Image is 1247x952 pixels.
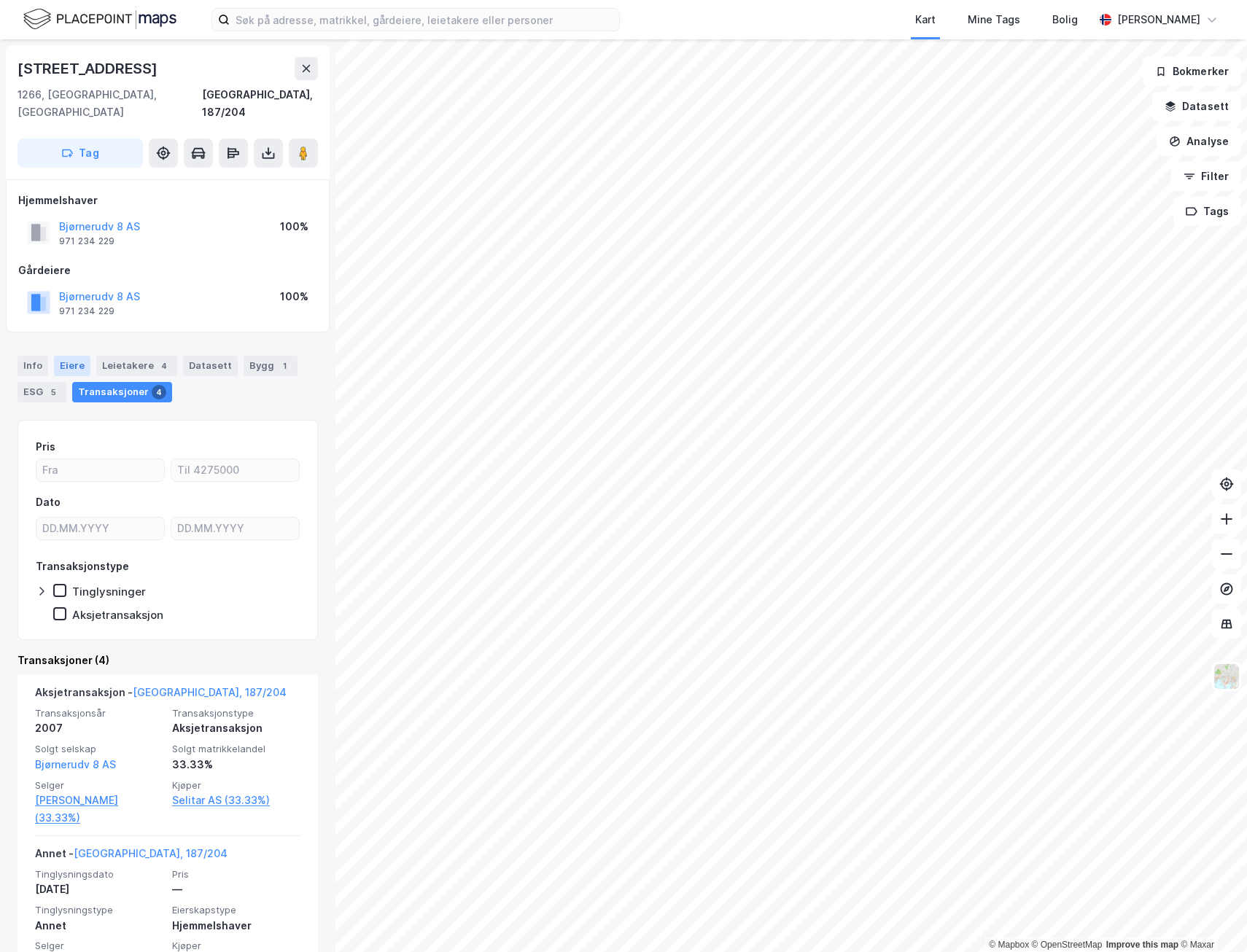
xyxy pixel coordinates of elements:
[172,779,300,792] span: Kjøper
[280,288,308,305] div: 100%
[172,792,300,809] a: Selitar AS (33.33%)
[18,192,317,209] div: Hjemmelshaver
[18,57,160,80] div: [STREET_ADDRESS]
[280,218,308,235] div: 100%
[36,493,61,511] div: Dato
[35,707,163,719] span: Transaksjonsår
[35,917,163,935] div: Annet
[35,684,287,707] div: Aksjetransaksjon -
[35,743,163,755] span: Solgt selskap
[18,262,317,279] div: Gårdeiere
[59,305,114,317] div: 971 234 229
[172,707,300,719] span: Transaksjonstype
[172,904,300,916] span: Eierskapstype
[35,881,163,898] div: [DATE]
[1152,92,1241,121] button: Datasett
[277,359,292,373] div: 1
[72,585,146,598] div: Tinglysninger
[202,86,318,121] div: [GEOGRAPHIC_DATA], 187/204
[1173,197,1241,226] button: Tags
[1157,127,1241,156] button: Analyse
[244,356,298,376] div: Bygg
[72,382,172,402] div: Transaksjoner
[35,868,163,881] span: Tinglysningsdato
[1143,57,1241,86] button: Bokmerker
[35,792,163,827] a: [PERSON_NAME] (33.33%)
[1032,940,1103,950] a: OpenStreetMap
[968,11,1020,28] div: Mine Tags
[1171,162,1241,191] button: Filter
[18,382,66,402] div: ESG
[1213,663,1240,690] img: Z
[172,917,300,935] div: Hjemmelshaver
[915,11,936,28] div: Kart
[152,385,166,399] div: 4
[1106,940,1178,950] a: Improve this map
[72,608,163,622] div: Aksjetransaksjon
[74,847,228,859] a: [GEOGRAPHIC_DATA], 187/204
[35,779,163,792] span: Selger
[1174,882,1247,952] iframe: Chat Widget
[171,518,299,539] input: DD.MM.YYYY
[46,385,61,399] div: 5
[36,438,55,456] div: Pris
[18,138,143,168] button: Tag
[36,518,164,539] input: DD.MM.YYYY
[1052,11,1078,28] div: Bolig
[96,356,177,376] div: Leietakere
[133,686,287,698] a: [GEOGRAPHIC_DATA], 187/204
[172,756,300,773] div: 33.33%
[157,359,171,373] div: 4
[23,7,176,32] img: logo.f888ab2527a4732fd821a326f86c7f29.svg
[171,459,299,481] input: Til 4275000
[172,743,300,755] span: Solgt matrikkelandel
[1117,11,1200,28] div: [PERSON_NAME]
[989,940,1029,950] a: Mapbox
[36,459,164,481] input: Fra
[54,356,90,376] div: Eiere
[183,356,238,376] div: Datasett
[35,940,163,952] span: Selger
[59,235,114,247] div: 971 234 229
[230,9,619,31] input: Søk på adresse, matrikkel, gårdeiere, leietakere eller personer
[172,868,300,881] span: Pris
[172,719,300,737] div: Aksjetransaksjon
[18,652,318,669] div: Transaksjoner (4)
[36,558,129,575] div: Transaksjonstype
[18,86,202,121] div: 1266, [GEOGRAPHIC_DATA], [GEOGRAPHIC_DATA]
[172,881,300,898] div: —
[35,758,116,770] a: Bjørnerudv 8 AS
[172,940,300,952] span: Kjøper
[35,845,228,868] div: Annet -
[35,719,163,737] div: 2007
[18,356,48,376] div: Info
[35,904,163,916] span: Tinglysningstype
